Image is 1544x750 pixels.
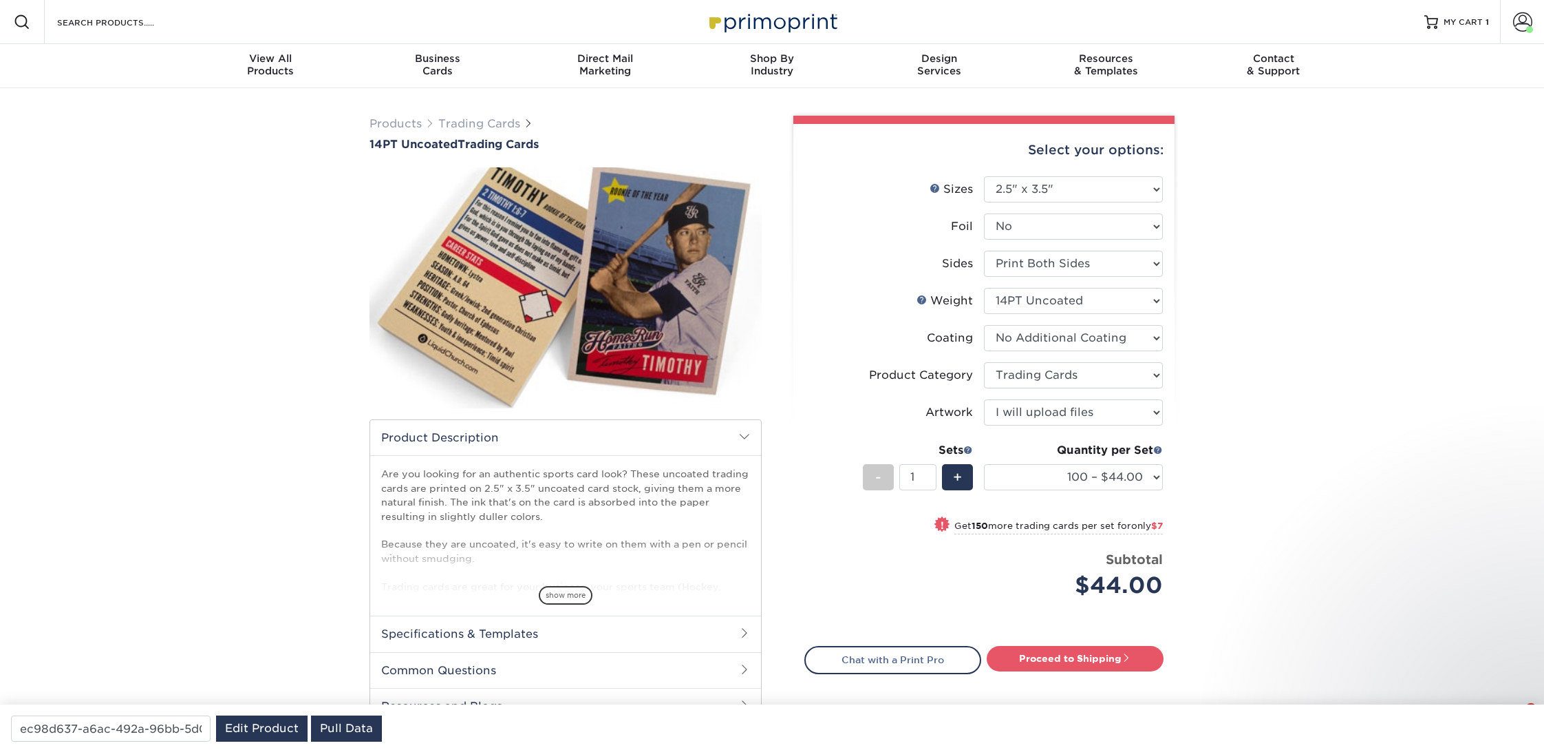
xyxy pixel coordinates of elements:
[987,646,1164,671] a: Proceed to Shipping
[869,367,973,384] div: Product Category
[1444,17,1483,28] span: MY CART
[925,404,973,421] div: Artwork
[1106,552,1163,567] strong: Subtotal
[1022,52,1190,77] div: & Templates
[522,44,689,88] a: Direct MailMarketing
[522,52,689,65] span: Direct Mail
[56,14,190,30] input: SEARCH PRODUCTS.....
[1190,44,1357,88] a: Contact& Support
[187,52,354,65] span: View All
[942,256,973,272] div: Sides
[875,467,881,488] span: -
[984,442,1163,459] div: Quantity per Set
[187,52,354,77] div: Products
[311,716,382,742] a: Pull Data
[994,569,1163,602] div: $44.00
[855,52,1022,65] span: Design
[954,521,1163,534] small: Get more trading cards per set for
[369,138,458,151] span: 14PT Uncoated
[381,467,750,621] p: Are you looking for an authentic sports card look? These uncoated trading cards are printed on 2....
[216,716,308,742] a: Edit Product
[1131,521,1163,531] span: only
[370,616,761,652] h2: Specifications & Templates
[916,293,973,309] div: Weight
[370,420,761,455] h2: Product Description
[369,138,762,151] a: 14PT UncoatedTrading Cards
[951,218,973,235] div: Foil
[1022,52,1190,65] span: Resources
[804,124,1164,176] div: Select your options:
[369,152,762,424] img: 14PT Uncoated 01
[953,467,962,488] span: +
[1190,52,1357,77] div: & Support
[930,181,973,198] div: Sizes
[354,44,522,88] a: BusinessCards
[927,330,973,346] div: Coating
[689,52,856,77] div: Industry
[369,117,422,130] a: Products
[187,44,354,88] a: View AllProducts
[1525,703,1536,714] span: 7
[863,442,973,459] div: Sets
[1190,52,1357,65] span: Contact
[689,52,856,65] span: Shop By
[522,52,689,77] div: Marketing
[804,646,981,674] a: Chat with a Print Pro
[972,521,988,531] strong: 150
[855,52,1022,77] div: Services
[1486,17,1489,27] span: 1
[539,586,592,605] span: show more
[855,44,1022,88] a: DesignServices
[438,117,520,130] a: Trading Cards
[370,688,761,724] h2: Resources and Blogs
[1497,703,1530,736] iframe: Intercom live chat
[941,518,944,532] span: !
[703,7,841,37] img: Primoprint
[1022,44,1190,88] a: Resources& Templates
[354,52,522,65] span: Business
[369,138,762,151] h1: Trading Cards
[1151,521,1163,531] span: $7
[689,44,856,88] a: Shop ByIndustry
[370,652,761,688] h2: Common Questions
[354,52,522,77] div: Cards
